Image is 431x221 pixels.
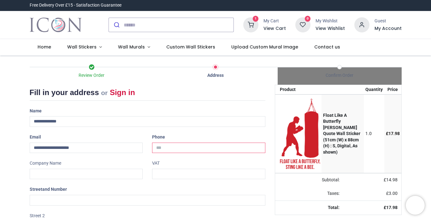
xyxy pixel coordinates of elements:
iframe: Brevo live chat [406,196,425,215]
a: 0 [295,22,310,27]
div: My Cart [263,18,286,24]
a: View Cart [263,25,286,32]
strong: Float Like A Butterfly [PERSON_NAME] Quote Wall Sticker (51cm (W) x 88cm (H) : S, Digital, As shown) [323,113,360,155]
td: Taxes: [275,187,343,201]
span: 3.00 [389,191,398,196]
label: Company Name [30,158,61,169]
span: £ [386,191,398,196]
div: Address [154,72,278,79]
span: 17.98 [386,205,398,210]
a: View Wishlist [316,25,345,32]
div: My Wishlist [316,18,345,24]
img: Icon Wall Stickers [30,16,82,34]
div: Review Order [30,72,154,79]
small: or [101,89,108,96]
span: 14.98 [386,177,398,182]
th: Product [275,85,322,94]
th: Price [384,85,401,94]
label: Street [30,184,67,195]
strong: £ [384,205,398,210]
img: Z1jrhNI4KFYzmzT6xRzKeMB4IMUe+D98SvvKzBo4GwAAAABJRU5ErkJggg== [280,99,320,169]
a: Logo of Icon Wall Stickers [30,16,82,34]
label: VAT [152,158,160,169]
span: Wall Stickers [67,44,97,50]
button: Submit [109,18,124,32]
span: and Number [42,187,67,192]
span: Wall Murals [118,44,145,50]
sup: 0 [305,16,311,22]
div: Guest [375,18,402,24]
a: 1 [243,22,258,27]
a: Wall Murals [110,39,158,55]
span: Contact us [314,44,340,50]
a: Wall Stickers [59,39,110,55]
a: Sign in [110,88,135,97]
div: 1.0 [365,131,383,137]
th: Quantity [364,85,384,94]
strong: Total: [328,205,339,210]
div: Free Delivery Over £15 - Satisfaction Guarantee [30,2,121,8]
span: 17.98 [388,131,400,136]
label: Name [30,106,42,116]
label: Email [30,132,41,143]
span: Fill in your address [30,88,99,97]
iframe: Customer reviews powered by Trustpilot [269,2,402,8]
sup: 1 [253,16,259,22]
a: My Account [375,25,402,32]
span: Upload Custom Mural Image [231,44,298,50]
label: Phone [152,132,165,143]
span: £ [386,131,400,136]
span: Custom Wall Stickers [166,44,215,50]
td: Subtotal: [275,173,343,187]
span: £ [384,177,398,182]
span: Home [38,44,51,50]
div: Confirm Order [278,72,402,79]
